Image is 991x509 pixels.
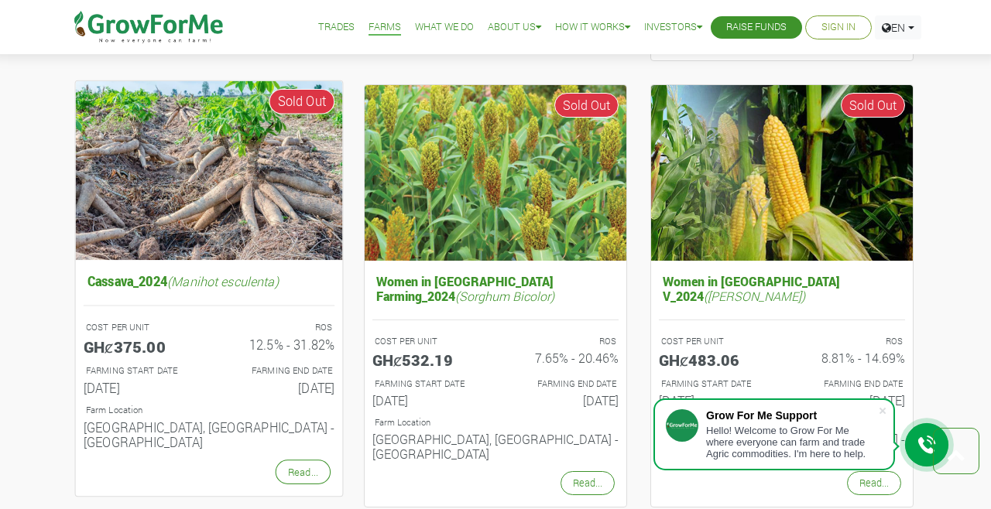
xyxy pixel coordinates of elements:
[372,270,619,307] h5: Women in [GEOGRAPHIC_DATA] Farming_2024
[659,350,770,369] h5: GHȼ483.06
[659,393,770,408] h6: [DATE]
[86,364,195,377] p: FARMING START DATE
[841,93,905,118] span: Sold Out
[221,380,334,395] h6: [DATE]
[375,416,616,429] p: Location of Farm
[509,377,616,391] p: FARMING END DATE
[659,270,905,307] h5: Women in [GEOGRAPHIC_DATA] V_2024
[651,85,913,261] img: growforme image
[276,459,331,484] a: Read...
[847,471,901,495] a: Read...
[375,377,482,391] p: FARMING START DATE
[821,19,856,36] a: Sign In
[223,321,332,334] p: ROS
[415,19,474,36] a: What We Do
[796,377,903,391] p: FARMING END DATE
[86,321,195,334] p: COST PER UNIT
[369,19,401,36] a: Farms
[76,81,343,260] img: growforme image
[644,19,702,36] a: Investors
[794,393,905,408] h6: [DATE]
[455,288,554,304] i: (Sorghum Bicolor)
[372,350,484,369] h5: GHȼ532.19
[509,335,616,348] p: ROS
[794,350,905,365] h6: 8.81% - 14.69%
[221,336,334,352] h6: 12.5% - 31.82%
[84,419,334,449] h6: [GEOGRAPHIC_DATA], [GEOGRAPHIC_DATA] - [GEOGRAPHIC_DATA]
[84,380,197,395] h6: [DATE]
[796,335,903,348] p: ROS
[561,471,615,495] a: Read...
[86,404,332,417] p: Location of Farm
[726,19,787,36] a: Raise Funds
[372,432,619,461] h6: [GEOGRAPHIC_DATA], [GEOGRAPHIC_DATA] - [GEOGRAPHIC_DATA]
[661,335,768,348] p: COST PER UNIT
[706,409,878,422] div: Grow For Me Support
[375,335,482,348] p: COST PER UNIT
[555,19,630,36] a: How it Works
[84,269,334,292] h5: Cassava_2024
[554,93,619,118] span: Sold Out
[704,288,805,304] i: ([PERSON_NAME])
[365,85,626,260] img: growforme image
[167,273,279,289] i: (Manihot esculenta)
[706,425,878,459] div: Hello! Welcome to Grow For Me where everyone can farm and trade Agric commodities. I'm here to help.
[875,15,921,39] a: EN
[488,19,541,36] a: About Us
[269,89,335,114] span: Sold Out
[223,364,332,377] p: FARMING END DATE
[84,336,197,355] h5: GHȼ375.00
[661,377,768,391] p: FARMING START DATE
[507,350,619,365] h6: 7.65% - 20.46%
[507,393,619,408] h6: [DATE]
[318,19,355,36] a: Trades
[372,393,484,408] h6: [DATE]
